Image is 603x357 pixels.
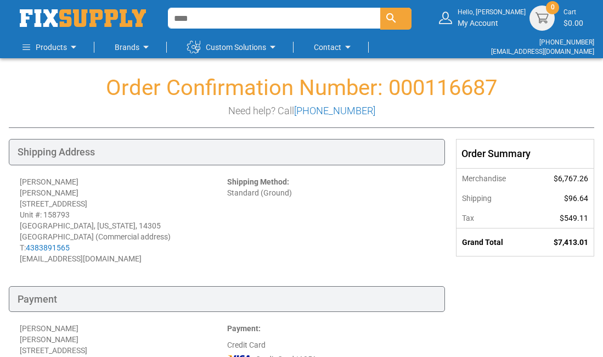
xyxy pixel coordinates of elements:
[187,36,279,58] a: Custom Solutions
[314,36,354,58] a: Contact
[563,19,583,27] span: $0.00
[20,9,146,27] a: store logo
[457,140,594,168] div: Order Summary
[462,238,503,247] strong: Grand Total
[491,48,594,55] a: [EMAIL_ADDRESS][DOMAIN_NAME]
[9,139,445,165] div: Shipping Address
[9,286,445,313] div: Payment
[564,194,588,203] span: $96.64
[457,168,532,188] th: Merchandise
[9,76,594,100] h1: Order Confirmation Number: 000116687
[457,188,532,208] th: Shipping
[20,9,146,27] img: Fix Industrial Supply
[20,176,227,264] div: [PERSON_NAME] [PERSON_NAME] [STREET_ADDRESS] Unit #: 158793 [GEOGRAPHIC_DATA], [US_STATE], 14305 ...
[554,174,588,183] span: $6,767.26
[22,36,80,58] a: Products
[551,3,555,12] span: 0
[458,8,526,17] small: Hello, [PERSON_NAME]
[457,208,532,228] th: Tax
[458,8,526,28] div: My Account
[9,105,594,116] h3: Need help? Call
[560,214,588,222] span: $549.11
[26,243,70,252] a: 4383891565
[227,177,289,186] strong: Shipping Method:
[294,105,375,116] a: [PHONE_NUMBER]
[227,324,261,333] strong: Payment:
[539,38,594,46] a: [PHONE_NUMBER]
[554,238,588,247] span: $7,413.01
[227,176,435,264] div: Standard (Ground)
[115,36,153,58] a: Brands
[563,8,583,17] small: Cart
